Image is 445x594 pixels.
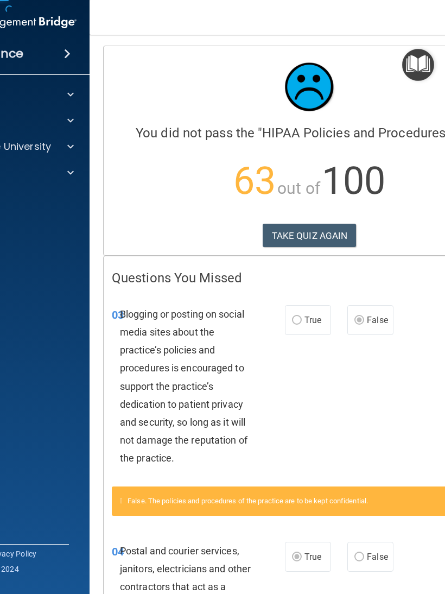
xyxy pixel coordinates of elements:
[304,315,321,325] span: True
[292,553,302,561] input: True
[322,159,385,203] span: 100
[120,308,247,464] span: Blogging or posting on social media sites about the practice’s policies and procedures is encoura...
[402,49,434,81] button: Open Resource Center
[277,54,342,119] img: sad_face.ecc698e2.jpg
[277,179,320,198] span: out of
[354,553,364,561] input: False
[304,552,321,562] span: True
[354,317,364,325] input: False
[128,497,368,505] span: False. The policies and procedures of the practice are to be kept confidential.
[367,315,388,325] span: False
[112,308,124,321] span: 03
[367,552,388,562] span: False
[112,545,124,558] span: 04
[233,159,276,203] span: 63
[292,317,302,325] input: True
[263,224,357,248] button: TAKE QUIZ AGAIN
